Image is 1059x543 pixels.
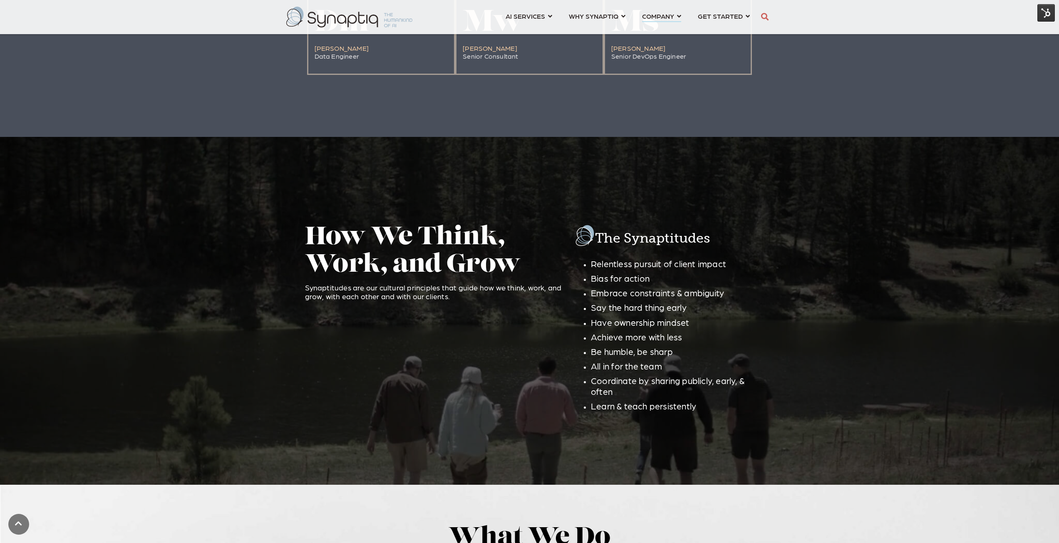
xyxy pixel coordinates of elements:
span: Senior Consultant [463,52,518,60]
nav: menu [497,2,758,32]
img: HubSpot Tools Menu Toggle [1037,4,1055,22]
span: [PERSON_NAME] [463,44,517,52]
img: synaptiq logo-2 [286,7,412,27]
span: COMPANY [642,10,674,22]
span: [PERSON_NAME] [315,44,369,52]
p: Embrace constraints & ambiguity [591,288,754,298]
p: Relentless pursuit of client impact [591,258,754,269]
p: Learn & teach persistently [591,401,754,411]
a: AI SERVICES [506,8,552,24]
span: GET STARTED [698,10,743,22]
p: Bias for action [591,273,754,283]
iframe: Embedded CTA [492,87,567,109]
a: COMPANY [642,8,681,24]
img: BIG-Butterflylogo-Artic-White01-01 [574,224,595,247]
a: WHY SYNAPTIQ [569,8,625,24]
span: WHY SYNAPTIQ [569,10,618,22]
a: GET STARTED [698,8,750,24]
span: AI SERVICES [506,10,545,22]
span: [PERSON_NAME] [611,44,666,52]
h2: How We Think, Work, and Grow [305,224,562,279]
p: Coordinate by sharing publicly, early, & often [591,375,754,396]
p: All in for the team [591,361,754,371]
span: Senior DevOps Engineer [611,52,686,60]
p: Be humble, be sharp [591,346,754,357]
p: Synaptitudes are our cultural principles that guide how we think, work, and grow, with each other... [305,283,562,301]
span: Data Engineer [315,52,360,60]
p: Say the hard thing early [591,302,754,312]
p: Have ownership mindset [591,317,754,327]
h3: The Synaptitudes [574,224,754,247]
p: Achieve more with less [591,332,754,342]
